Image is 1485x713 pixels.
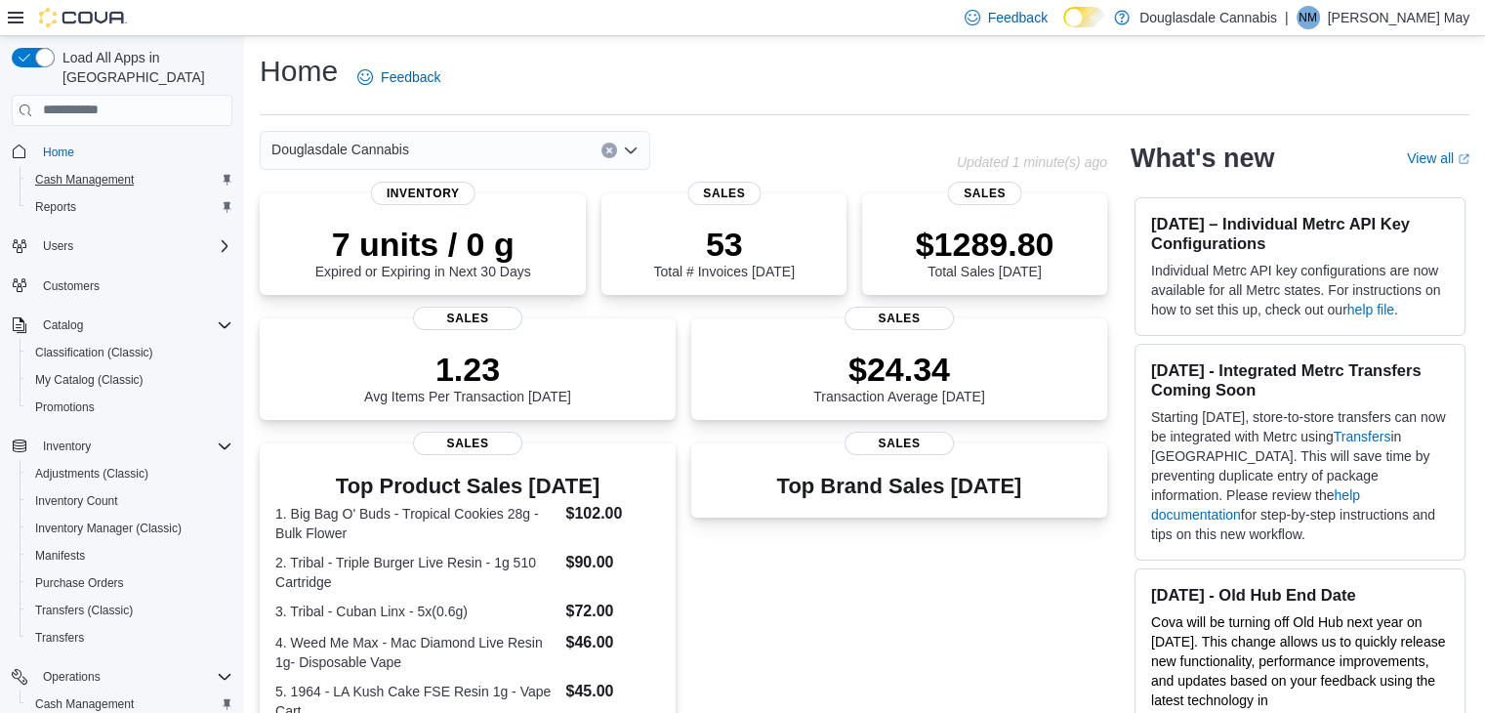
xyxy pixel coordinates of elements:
[916,225,1054,279] div: Total Sales [DATE]
[948,182,1021,205] span: Sales
[27,368,232,392] span: My Catalog (Classic)
[1151,261,1449,319] p: Individual Metrc API key configurations are now available for all Metrc states. For instructions ...
[27,626,232,650] span: Transfers
[35,399,95,415] span: Promotions
[35,372,144,388] span: My Catalog (Classic)
[364,350,571,389] p: 1.23
[565,551,659,574] dd: $90.00
[27,517,189,540] a: Inventory Manager (Classic)
[275,633,557,672] dt: 4. Weed Me Max - Mac Diamond Live Resin 1g- Disposable Vape
[43,669,101,685] span: Operations
[27,462,232,485] span: Adjustments (Classic)
[27,168,142,191] a: Cash Management
[35,314,91,337] button: Catalog
[1151,407,1449,544] p: Starting [DATE], store-to-store transfers can now be integrated with Metrc using in [GEOGRAPHIC_D...
[35,466,148,482] span: Adjustments (Classic)
[653,225,794,279] div: Total # Invoices [DATE]
[27,544,232,567] span: Manifests
[565,680,659,703] dd: $45.00
[43,278,100,294] span: Customers
[20,366,240,394] button: My Catalog (Classic)
[565,631,659,654] dd: $46.00
[381,67,440,87] span: Feedback
[27,571,132,595] a: Purchase Orders
[1328,6,1469,29] p: [PERSON_NAME] May
[1063,27,1064,28] span: Dark Mode
[653,225,794,264] p: 53
[275,475,660,498] h3: Top Product Sales [DATE]
[20,394,240,421] button: Promotions
[4,272,240,300] button: Customers
[35,630,84,646] span: Transfers
[43,317,83,333] span: Catalog
[43,439,91,454] span: Inventory
[845,432,954,455] span: Sales
[315,225,531,279] div: Expired or Expiring in Next 30 Days
[777,475,1022,498] h3: Top Brand Sales [DATE]
[1297,6,1320,29] div: Nichole May
[35,140,232,164] span: Home
[315,225,531,264] p: 7 units / 0 g
[1063,7,1104,27] input: Dark Mode
[27,341,232,364] span: Classification (Classic)
[27,341,161,364] a: Classification (Classic)
[27,571,232,595] span: Purchase Orders
[1347,302,1394,317] a: help file
[20,460,240,487] button: Adjustments (Classic)
[20,597,240,624] button: Transfers (Classic)
[27,626,92,650] a: Transfers
[1299,6,1317,29] span: NM
[27,599,141,622] a: Transfers (Classic)
[623,143,639,158] button: Open list of options
[1285,6,1289,29] p: |
[1151,585,1449,605] h3: [DATE] - Old Hub End Date
[371,182,475,205] span: Inventory
[1151,214,1449,253] h3: [DATE] – Individual Metrc API Key Configurations
[20,339,240,366] button: Classification (Classic)
[20,166,240,193] button: Cash Management
[35,435,99,458] button: Inventory
[20,193,240,221] button: Reports
[35,274,107,298] a: Customers
[4,663,240,691] button: Operations
[27,599,232,622] span: Transfers (Classic)
[1151,360,1449,399] h3: [DATE] - Integrated Metrc Transfers Coming Soon
[20,569,240,597] button: Purchase Orders
[35,314,232,337] span: Catalog
[845,307,954,330] span: Sales
[27,462,156,485] a: Adjustments (Classic)
[27,368,151,392] a: My Catalog (Classic)
[957,154,1107,170] p: Updated 1 minute(s) ago
[35,234,232,258] span: Users
[35,172,134,188] span: Cash Management
[27,396,103,419] a: Promotions
[916,225,1054,264] p: $1289.80
[55,48,232,87] span: Load All Apps in [GEOGRAPHIC_DATA]
[4,433,240,460] button: Inventory
[813,350,985,404] div: Transaction Average [DATE]
[27,489,232,513] span: Inventory Count
[20,624,240,651] button: Transfers
[27,489,126,513] a: Inventory Count
[27,396,232,419] span: Promotions
[27,195,84,219] a: Reports
[35,521,182,536] span: Inventory Manager (Classic)
[35,199,76,215] span: Reports
[27,517,232,540] span: Inventory Manager (Classic)
[275,504,557,543] dt: 1. Big Bag O' Buds - Tropical Cookies 28g - Bulk Flower
[35,548,85,564] span: Manifests
[27,168,232,191] span: Cash Management
[1407,150,1469,166] a: View allExternal link
[35,435,232,458] span: Inventory
[1334,429,1391,444] a: Transfers
[4,138,240,166] button: Home
[813,350,985,389] p: $24.34
[20,542,240,569] button: Manifests
[413,432,522,455] span: Sales
[35,575,124,591] span: Purchase Orders
[565,600,659,623] dd: $72.00
[20,487,240,515] button: Inventory Count
[988,8,1048,27] span: Feedback
[601,143,617,158] button: Clear input
[27,544,93,567] a: Manifests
